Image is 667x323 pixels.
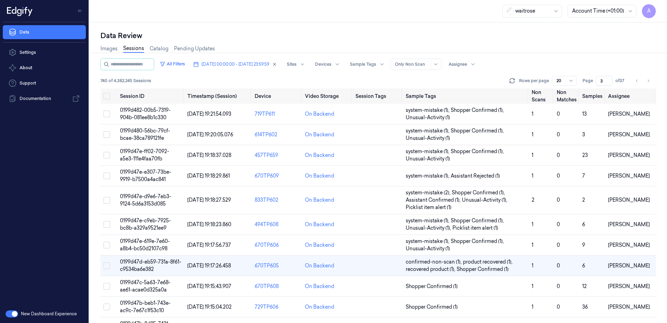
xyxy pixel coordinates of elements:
[174,45,215,52] a: Pending Updates
[582,152,588,158] span: 23
[608,263,650,269] span: [PERSON_NAME]
[120,107,171,121] span: 0199d482-00b5-7319-904b-081ee8b1c330
[150,45,168,52] a: Catalog
[583,78,593,84] span: Page
[557,131,560,138] span: 0
[187,131,233,138] span: [DATE] 19:20:05.076
[406,155,450,163] span: Unusual-Activity (1)
[120,169,171,182] span: 0199d47e-e307-73be-9919-b7500a4ac841
[554,88,579,104] th: Non Matches
[103,93,110,100] button: Select all
[557,221,560,228] span: 0
[579,88,605,104] th: Samples
[608,304,650,310] span: [PERSON_NAME]
[557,173,560,179] span: 0
[187,304,232,310] span: [DATE] 19:15:04.202
[103,262,110,269] button: Select row
[187,173,230,179] span: [DATE] 19:18:29.861
[451,148,505,155] span: Shopper Confirmed (1) ,
[187,221,231,228] span: [DATE] 19:18:23.860
[532,304,533,310] span: 1
[100,45,118,52] a: Images
[255,242,300,249] div: 670TP606
[406,148,451,155] span: system-mistake (1) ,
[255,221,300,228] div: 494TP608
[557,263,560,269] span: 0
[608,111,650,117] span: [PERSON_NAME]
[305,110,334,118] div: On Backend
[305,303,334,311] div: On Backend
[463,258,514,266] span: product recovered (1) ,
[120,300,171,314] span: 0199d47b-beb1-743e-ac9c-7e67c1f53c10
[582,304,588,310] span: 36
[103,221,110,228] button: Select row
[608,242,650,248] span: [PERSON_NAME]
[103,152,110,159] button: Select row
[557,152,560,158] span: 0
[406,127,451,135] span: system-mistake (1) ,
[406,258,463,266] span: confirmed-non-scan (1) ,
[305,262,334,270] div: On Backend
[632,76,642,86] button: Go to previous page
[406,172,451,180] span: system-mistake (1) ,
[582,242,585,248] span: 9
[462,196,509,204] span: Unusual-Activity (1) ,
[406,224,452,232] span: Unusual-Activity (1) ,
[406,245,450,252] span: Unusual-Activity (1)
[532,263,533,269] span: 1
[557,304,560,310] span: 0
[406,238,451,245] span: system-mistake (1) ,
[120,148,169,162] span: 0199d47e-ff02-7092-a5e3-111e4faa70fb
[255,110,300,118] div: 719TP611
[532,221,533,228] span: 1
[532,173,533,179] span: 1
[532,197,534,203] span: 2
[255,283,300,290] div: 670TP608
[452,224,498,232] span: Picklist item alert (1)
[605,88,656,104] th: Assignee
[255,172,300,180] div: 670TP609
[406,303,458,311] span: Shopper Confirmed (1)
[120,217,171,231] span: 0199d47e-c9eb-7925-bc8b-a329a9521ee9
[3,61,86,75] button: About
[532,152,533,158] span: 1
[103,110,110,117] button: Select row
[305,172,334,180] div: On Backend
[608,173,650,179] span: [PERSON_NAME]
[103,303,110,310] button: Select row
[187,152,231,158] span: [DATE] 19:18:37.028
[608,152,650,158] span: [PERSON_NAME]
[305,131,334,138] div: On Backend
[103,131,110,138] button: Select row
[403,88,529,104] th: Sample Tags
[3,25,86,39] a: Data
[582,283,587,289] span: 12
[642,4,656,18] button: A
[120,279,171,293] span: 0199d47c-5a63-7e68-ae61-acae0d325a0a
[252,88,302,104] th: Device
[120,128,170,141] span: 0199d480-56bc-79cf-bcae-38ca789121fe
[157,58,188,70] button: All Filters
[519,78,549,84] p: Rows per page
[451,107,505,114] span: Shopper Confirmed (1) ,
[632,76,653,86] nav: pagination
[557,242,560,248] span: 0
[185,88,252,104] th: Timestamp (Session)
[406,204,451,211] span: Picklist item alert (1)
[406,114,450,121] span: Unusual-Activity (1)
[582,131,585,138] span: 3
[190,59,280,70] button: [DATE] 00:00:00 - [DATE] 23:59:59
[582,173,585,179] span: 7
[255,196,300,204] div: 833TP602
[305,242,334,249] div: On Backend
[255,152,300,159] div: 457TP659
[406,217,451,224] span: system-mistake (1) ,
[451,172,500,180] span: Assistant Rejected (1)
[406,107,451,114] span: system-mistake (1) ,
[557,111,560,117] span: 0
[3,92,86,106] a: Documentation
[451,217,505,224] span: Shopper Confirmed (1) ,
[120,193,171,207] span: 0199d47e-d9e6-7eb3-9124-5d6a3153d085
[532,242,533,248] span: 1
[406,283,458,290] span: Shopper Confirmed (1)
